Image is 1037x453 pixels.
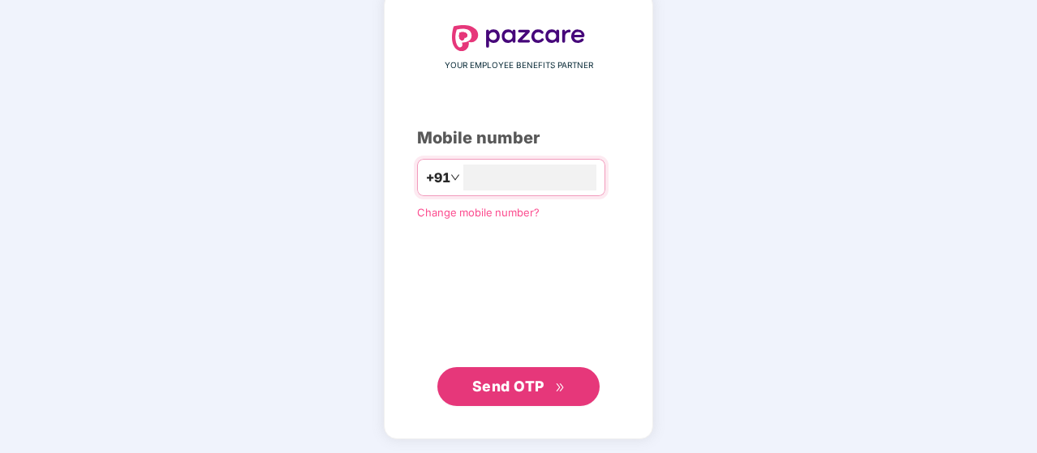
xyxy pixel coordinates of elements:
[417,126,620,151] div: Mobile number
[452,25,585,51] img: logo
[417,206,540,219] a: Change mobile number?
[450,173,460,182] span: down
[445,59,593,72] span: YOUR EMPLOYEE BENEFITS PARTNER
[472,378,544,395] span: Send OTP
[426,168,450,188] span: +91
[555,382,566,393] span: double-right
[437,367,600,406] button: Send OTPdouble-right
